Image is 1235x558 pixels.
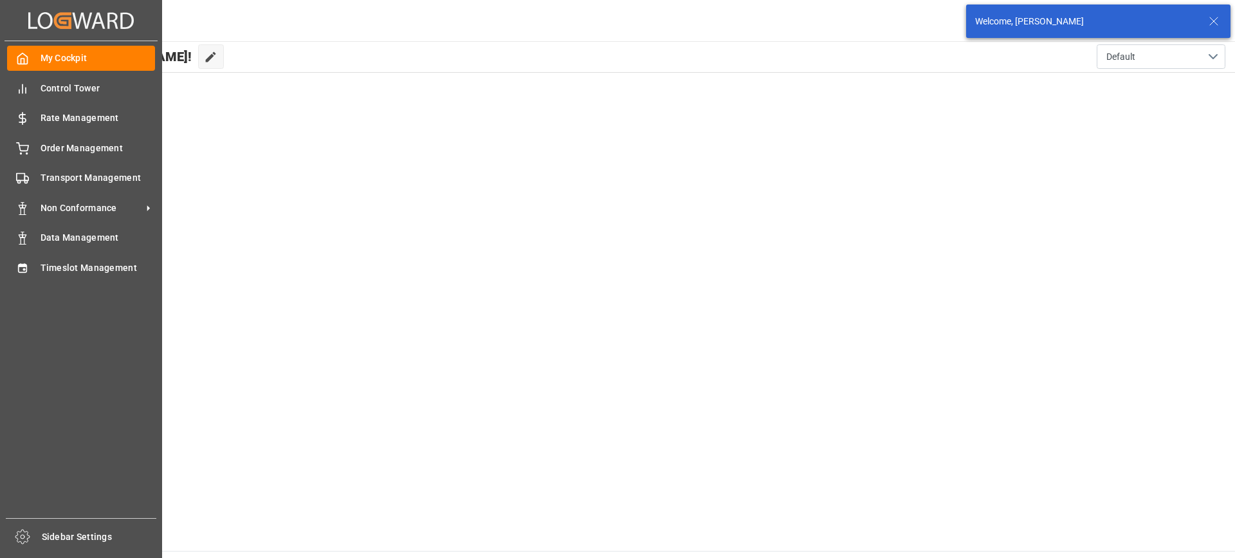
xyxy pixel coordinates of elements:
[975,15,1196,28] div: Welcome, [PERSON_NAME]
[7,255,155,280] a: Timeslot Management
[7,165,155,191] a: Transport Management
[7,106,155,131] a: Rate Management
[1106,50,1135,64] span: Default
[41,231,156,245] span: Data Management
[41,261,156,275] span: Timeslot Management
[7,225,155,250] a: Data Management
[41,142,156,155] span: Order Management
[1097,44,1225,69] button: open menu
[42,530,157,544] span: Sidebar Settings
[41,201,142,215] span: Non Conformance
[7,135,155,160] a: Order Management
[53,44,192,69] span: Hello [PERSON_NAME]!
[41,111,156,125] span: Rate Management
[41,51,156,65] span: My Cockpit
[41,171,156,185] span: Transport Management
[7,46,155,71] a: My Cockpit
[41,82,156,95] span: Control Tower
[7,75,155,100] a: Control Tower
